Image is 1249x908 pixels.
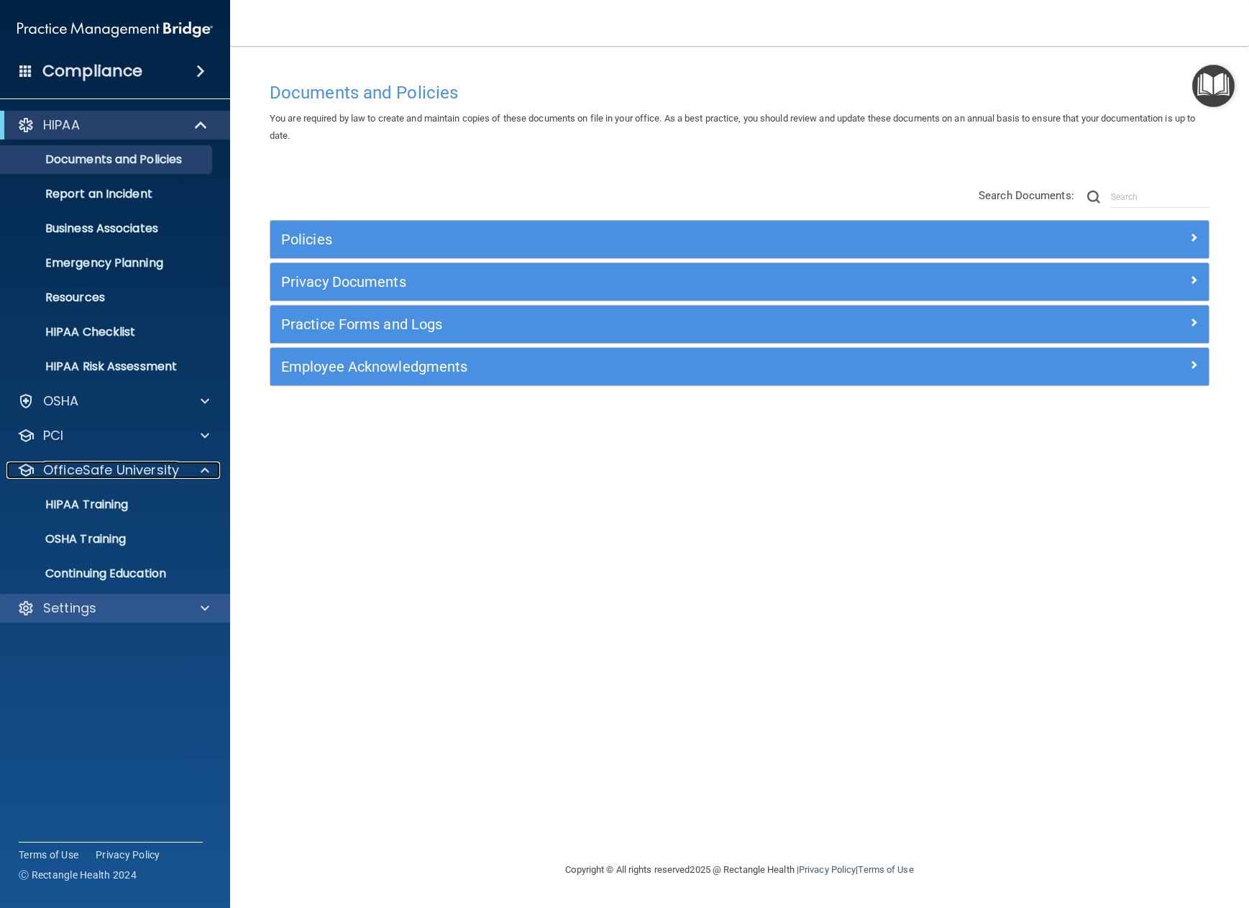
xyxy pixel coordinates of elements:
[281,228,1198,251] a: Policies
[9,325,206,339] p: HIPAA Checklist
[281,316,964,332] h5: Practice Forms and Logs
[96,848,160,862] a: Privacy Policy
[281,359,964,375] h5: Employee Acknowledgments
[9,497,128,512] p: HIPAA Training
[19,848,78,862] a: Terms of Use
[9,567,206,581] p: Continuing Education
[1111,186,1209,208] input: Search
[270,83,1209,102] h4: Documents and Policies
[17,462,209,479] a: OfficeSafe University
[9,221,206,236] p: Business Associates
[799,864,856,875] a: Privacy Policy
[17,116,209,134] a: HIPAA
[9,187,206,201] p: Report an Incident
[17,427,209,444] a: PCI
[281,274,964,290] h5: Privacy Documents
[9,532,126,546] p: OSHA Training
[43,116,80,134] p: HIPAA
[281,313,1198,336] a: Practice Forms and Logs
[9,152,206,167] p: Documents and Policies
[17,393,209,410] a: OSHA
[9,290,206,305] p: Resources
[9,256,206,270] p: Emergency Planning
[9,359,206,374] p: HIPAA Risk Assessment
[281,231,964,247] h5: Policies
[17,15,213,44] img: PMB logo
[1192,65,1235,107] button: Open Resource Center
[979,189,1074,202] span: Search Documents:
[270,113,1195,141] span: You are required by law to create and maintain copies of these documents on file in your office. ...
[43,462,179,479] p: OfficeSafe University
[281,270,1198,293] a: Privacy Documents
[281,355,1198,378] a: Employee Acknowledgments
[858,864,913,875] a: Terms of Use
[43,600,96,617] p: Settings
[43,393,79,410] p: OSHA
[42,61,142,81] h4: Compliance
[43,427,63,444] p: PCI
[1087,191,1100,203] img: ic-search.3b580494.png
[17,600,209,617] a: Settings
[19,868,137,882] span: Ⓒ Rectangle Health 2024
[477,847,1002,893] div: Copyright © All rights reserved 2025 @ Rectangle Health | |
